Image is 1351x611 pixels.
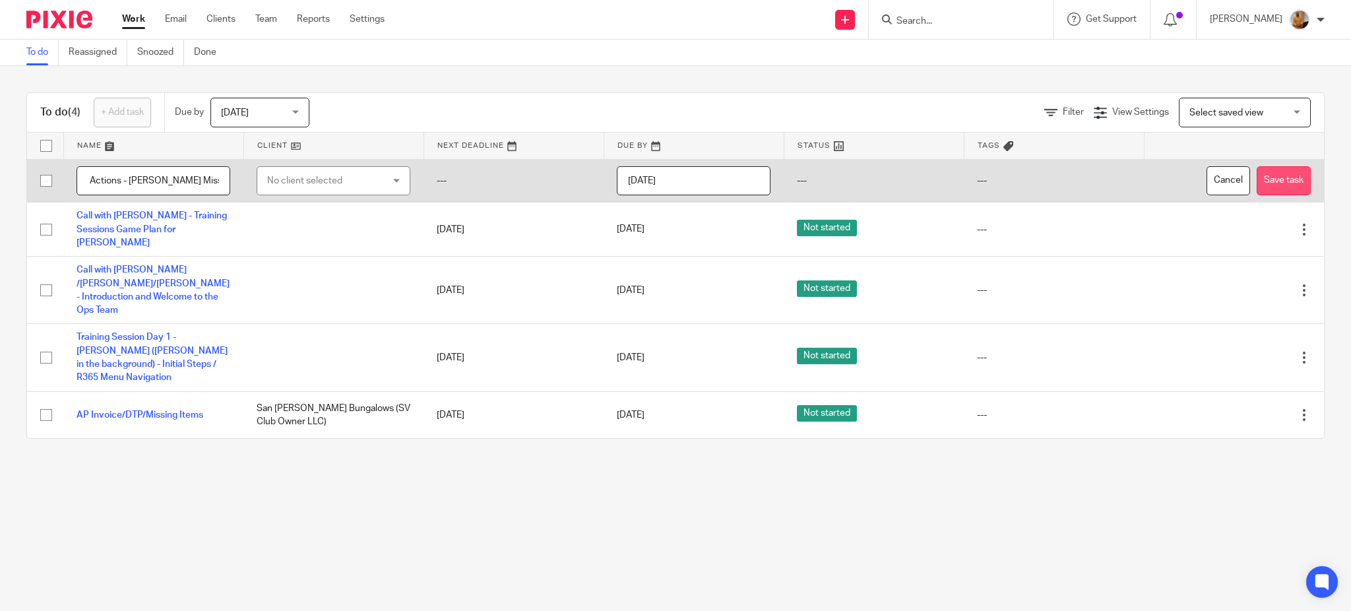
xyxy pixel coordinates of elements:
[206,13,236,26] a: Clients
[1289,9,1310,30] img: 1234.JPG
[77,166,230,196] input: Task name
[964,159,1144,203] td: ---
[267,167,381,195] div: No client selected
[977,284,1131,297] div: ---
[617,166,770,196] input: Pick a date
[424,159,604,203] td: ---
[350,13,385,26] a: Settings
[977,223,1131,236] div: ---
[26,40,59,65] a: To do
[122,13,145,26] a: Work
[978,142,1000,149] span: Tags
[784,159,964,203] td: ---
[797,220,857,236] span: Not started
[1086,15,1137,24] span: Get Support
[1257,166,1311,196] button: Save task
[297,13,330,26] a: Reports
[1189,108,1263,117] span: Select saved view
[1063,108,1084,117] span: Filter
[77,211,227,247] a: Call with [PERSON_NAME] - Training Sessions Game Plan for [PERSON_NAME]
[424,203,604,257] td: [DATE]
[165,13,187,26] a: Email
[617,286,644,295] span: [DATE]
[94,98,151,127] a: + Add task
[194,40,226,65] a: Done
[221,108,249,117] span: [DATE]
[26,11,92,28] img: Pixie
[68,107,80,117] span: (4)
[617,225,644,234] span: [DATE]
[617,410,644,420] span: [DATE]
[40,106,80,119] h1: To do
[77,265,230,315] a: Call with [PERSON_NAME] /[PERSON_NAME]/[PERSON_NAME] - Introduction and Welcome to the Ops Team
[895,16,1014,28] input: Search
[1210,13,1282,26] p: [PERSON_NAME]
[1207,166,1250,196] button: Cancel
[243,391,424,438] td: San [PERSON_NAME] Bungalows (SV Club Owner LLC)
[977,351,1131,364] div: ---
[175,106,204,119] p: Due by
[137,40,184,65] a: Snoozed
[1112,108,1169,117] span: View Settings
[977,408,1131,422] div: ---
[255,13,277,26] a: Team
[797,405,857,422] span: Not started
[424,324,604,391] td: [DATE]
[424,257,604,324] td: [DATE]
[797,280,857,297] span: Not started
[77,333,228,382] a: Training Session Day 1 - [PERSON_NAME] ([PERSON_NAME] in the background) - Initial Steps / R365 M...
[797,348,857,364] span: Not started
[617,353,644,362] span: [DATE]
[424,391,604,438] td: [DATE]
[69,40,127,65] a: Reassigned
[77,410,203,420] a: AP Invoice/DTP/Missing Items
